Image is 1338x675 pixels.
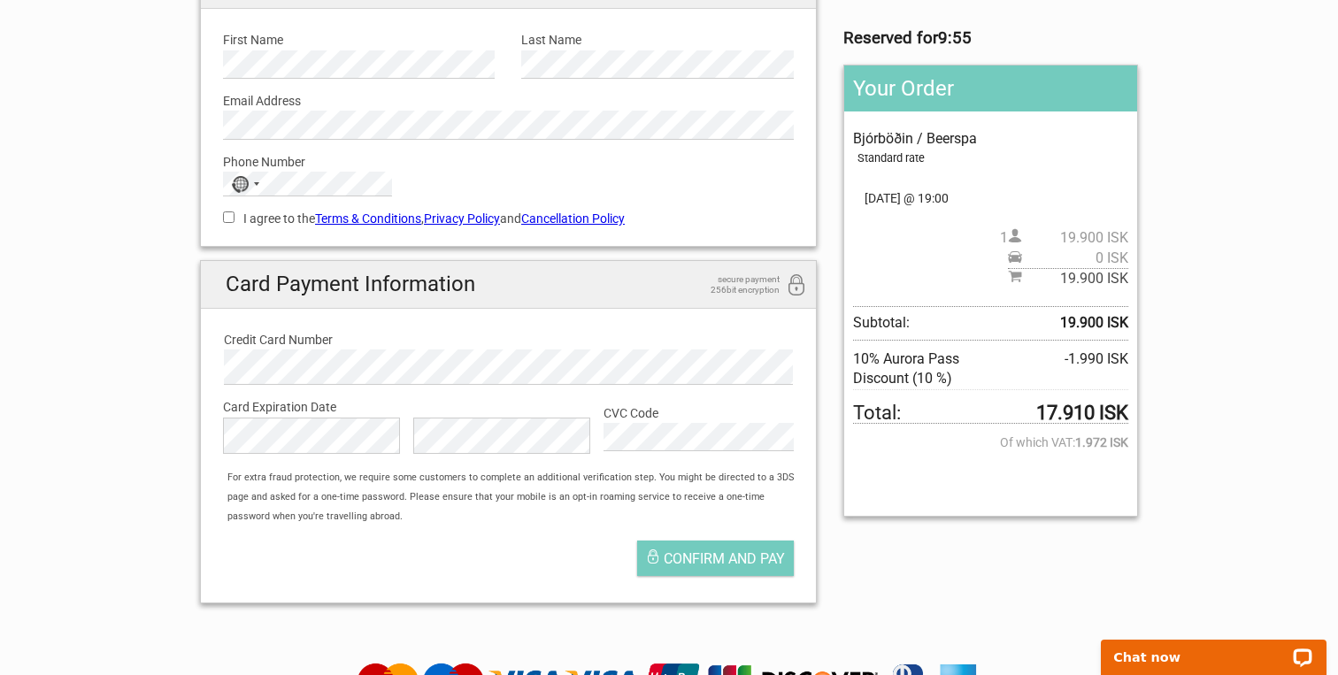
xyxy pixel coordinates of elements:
span: Subtotal [853,306,1128,340]
a: Terms & Conditions [315,211,421,226]
label: CVC Code [604,403,794,423]
button: Confirm and pay [637,541,794,576]
h2: Card Payment Information [201,261,816,308]
label: Last Name [521,30,793,50]
button: Selected country [224,173,268,196]
h3: Reserved for [843,28,1138,48]
a: Privacy Policy [424,211,500,226]
div: Standard rate [857,149,1128,168]
label: Phone Number [223,152,794,172]
span: [DATE] @ 19:00 [853,188,1128,208]
span: 1 person(s) [1000,228,1128,248]
strong: 1.972 ISK [1075,433,1128,452]
div: For extra fraud protection, we require some customers to complete an additional verification step... [219,468,816,527]
span: Pickup price [1008,249,1128,268]
label: Email Address [223,91,794,111]
span: Subtotal [1008,268,1128,288]
span: Of which VAT: [853,433,1128,452]
label: I agree to the , and [223,209,794,228]
span: 10% Aurora Pass Discount (10 %) [853,349,1019,389]
a: Cancellation Policy [521,211,625,226]
label: First Name [223,30,495,50]
strong: 19.900 ISK [1060,313,1128,333]
span: 19.900 ISK [1022,228,1128,248]
i: 256bit encryption [786,274,807,298]
span: Confirm and pay [664,550,785,567]
iframe: LiveChat chat widget [1089,619,1338,675]
span: 0 ISK [1022,249,1128,268]
label: Card Expiration Date [223,397,794,417]
span: -1.990 ISK [1065,349,1128,389]
span: 19.900 ISK [1022,269,1128,288]
h2: Your Order [844,65,1137,111]
span: Total to be paid [853,403,1128,424]
strong: 17.910 ISK [1036,403,1128,423]
span: secure payment 256bit encryption [691,274,780,295]
label: Credit Card Number [224,330,793,349]
span: Bjórböðin / Beerspa [853,130,977,147]
strong: 9:55 [938,28,972,48]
